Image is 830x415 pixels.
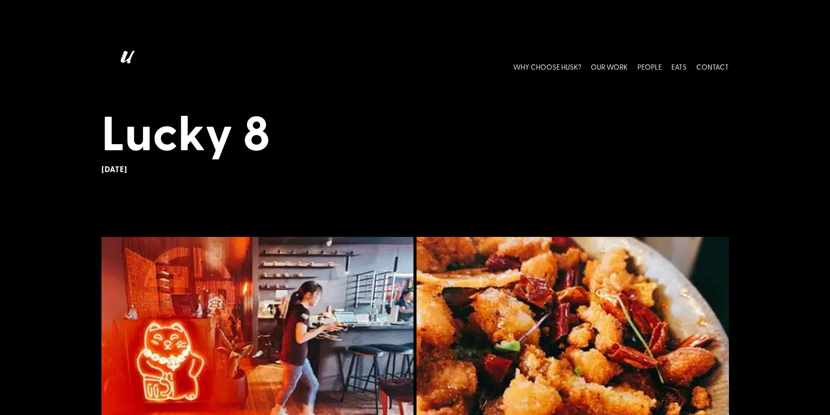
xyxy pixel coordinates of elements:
a: EATS [671,47,687,86]
h6: [DATE] [102,165,729,174]
a: CONTACT [696,47,729,86]
a: WHY CHOOSE HUSK? [513,47,581,86]
h1: Lucky 8 [102,103,729,165]
img: Husk logo [102,47,149,86]
a: PEOPLE [637,47,662,86]
a: OUR WORK [591,47,628,86]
